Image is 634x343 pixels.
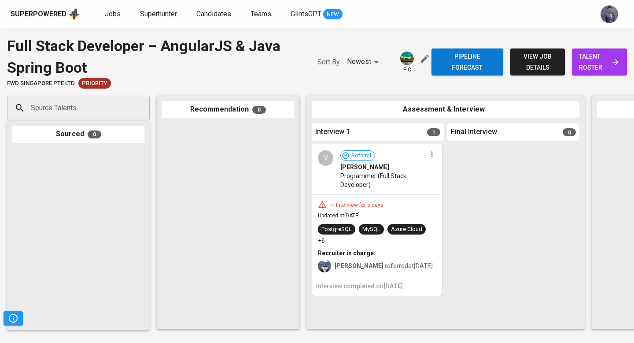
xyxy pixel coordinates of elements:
a: Superhunter [140,9,179,20]
span: Pipeline forecast [439,51,496,73]
a: talent roster [572,48,627,75]
span: Programmer (Full Stack Developer) [340,171,426,189]
span: 1 [427,128,440,136]
span: Candidates [196,10,231,18]
div: Newest [347,54,382,70]
span: 0 [563,128,576,136]
span: referred at [DATE] [335,262,433,269]
span: FWD Singapore Pte Ltd [7,79,75,88]
p: +6 [318,236,325,245]
span: talent roster [579,51,620,73]
div: V [318,150,333,166]
div: Azure Cloud [391,225,422,234]
span: 0 [252,106,266,114]
span: GlintsGPT [291,10,321,18]
span: [PERSON_NAME] [340,163,389,171]
p: Sort By [317,57,340,67]
span: Priority [78,79,111,88]
span: Superhunter [140,10,177,18]
div: PostgreSQL [321,225,352,234]
div: MySQL [362,225,380,234]
a: Jobs [105,9,122,20]
a: Candidates [196,9,233,20]
div: Sourced [12,126,144,143]
button: view job details [510,48,565,75]
img: jhon@glints.com [601,5,618,23]
p: Newest [347,56,371,67]
button: Open [145,107,147,109]
a: GlintsGPT NEW [291,9,343,20]
div: New Job received from Demand Team [78,78,111,89]
span: Updated at [DATE] [318,213,360,219]
a: Superpoweredapp logo [11,7,80,21]
div: VReferral[PERSON_NAME]Programmer (Full Stack Developer)In Interview for 5 daysUpdated at[DATE]Pos... [312,144,442,296]
span: 0 [88,130,101,138]
span: Jobs [105,10,121,18]
div: Full Stack Developer – AngularJS & Java Spring Boot [7,35,300,78]
b: Recruiter in charge: [318,250,376,257]
img: a5d44b89-0c59-4c54-99d0-a63b29d42bd3.jpg [400,52,414,65]
div: pic [399,51,415,74]
span: [DATE] [383,283,403,290]
div: Recommendation [162,101,294,118]
span: Interview 1 [315,127,350,137]
h6: Interview completed on [316,282,438,291]
button: Pipeline Triggers [4,311,23,325]
span: Referral [348,152,375,160]
img: christine.raharja@glints.com [318,259,331,272]
span: NEW [323,10,343,19]
b: [PERSON_NAME] [335,262,383,269]
div: Assessment & Interview [312,101,579,118]
div: In Interview for 5 days [327,201,387,209]
button: Pipeline forecast [431,48,503,75]
a: Teams [251,9,273,20]
img: app logo [68,7,80,21]
span: Final Interview [451,127,497,137]
div: Superpowered [11,9,66,19]
span: Teams [251,10,271,18]
span: view job details [517,51,558,73]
